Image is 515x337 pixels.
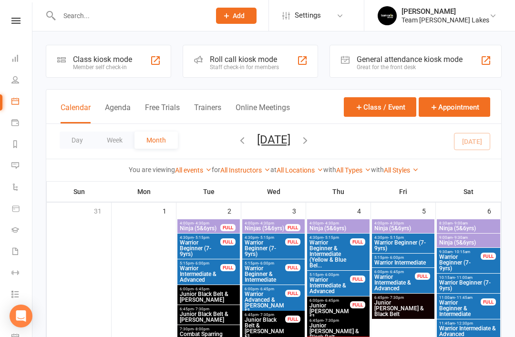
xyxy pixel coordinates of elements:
span: 4:30pm [244,235,286,240]
button: Trainers [194,103,221,123]
div: FULL [350,238,365,245]
span: - 12:30pm [455,321,473,326]
span: Warrior Intermediate & Advanced [439,326,498,337]
span: - 7:30pm [388,296,404,300]
span: - 4:30pm [258,221,274,225]
span: - 4:30pm [323,221,339,225]
div: FULL [350,301,365,308]
span: 5:15pm [309,273,350,277]
span: 9:00am [439,235,498,240]
span: Warrior Beginner (7-9yrs) [439,254,481,271]
div: Roll call kiosk mode [210,55,279,64]
span: 6:00pm [309,298,350,303]
span: - 6:00pm [323,273,339,277]
span: Settings [295,5,321,26]
strong: for [212,166,220,174]
span: - 5:15pm [323,235,339,240]
a: People [11,70,33,92]
span: Warrior Beginner & Intermediate [439,300,481,317]
strong: with [371,166,384,174]
div: 2 [227,203,241,218]
button: Online Meetings [236,103,290,123]
button: Appointment [419,97,490,117]
div: General attendance kiosk mode [357,55,463,64]
th: Tue [176,182,241,202]
div: Class kiosk mode [73,55,132,64]
div: FULL [285,238,300,245]
span: 4:00pm [309,221,368,225]
span: Warrior Intermediate & Advanced [309,277,350,294]
div: [PERSON_NAME] [402,7,489,16]
span: - 6:00pm [388,255,404,260]
span: Warrior Beginner (7-9yrs) [244,240,286,257]
strong: with [323,166,336,174]
button: Calendar [61,103,91,123]
a: Payments [11,113,33,134]
th: Wed [241,182,306,202]
button: Day [60,132,95,149]
span: Warrior Intermediate & Advanced [374,274,415,291]
a: Reports [11,134,33,156]
span: 4:00pm [374,221,433,225]
span: Junior Black Belt & [PERSON_NAME] [179,291,238,303]
div: Great for the front desk [357,64,463,71]
a: All Instructors [220,166,270,174]
span: - 6:45pm [323,298,339,303]
span: 4:30pm [179,235,221,240]
div: FULL [220,224,236,231]
span: Warrior Beginner & Intermediate (Yellow & Blue Bel... [309,240,350,268]
span: Junior Black Belt & [PERSON_NAME] [179,311,238,323]
span: 5:15pm [374,255,433,260]
th: Mon [112,182,176,202]
span: Warrior Beginner (7-9yrs) [374,240,433,251]
input: Search... [56,9,204,22]
th: Fri [371,182,436,202]
span: - 7:30pm [258,313,274,317]
div: 3 [292,203,306,218]
span: - 5:15pm [194,235,209,240]
span: 6:00pm [244,287,286,291]
span: 5:15pm [179,261,221,266]
div: Team [PERSON_NAME] Lakes [402,16,489,24]
strong: at [270,166,277,174]
span: 7:30pm [179,327,238,331]
div: FULL [285,224,300,231]
span: - 6:00pm [258,261,274,266]
div: FULL [285,290,300,297]
img: thumb_image1603260965.png [378,6,397,25]
span: - 6:45pm [258,287,274,291]
span: 11:45am [439,321,498,326]
button: Add [216,8,257,24]
span: 6:45pm [179,307,238,311]
span: Junior [PERSON_NAME] & Black Belt [374,300,433,317]
a: All events [175,166,212,174]
button: Agenda [105,103,131,123]
a: Dashboard [11,49,33,70]
strong: You are viewing [129,166,175,174]
button: Week [95,132,134,149]
span: - 5:15pm [258,235,274,240]
span: Warrior Beginner (7-9yrs) [439,280,498,291]
span: - 5:15pm [388,235,404,240]
span: Ninja (5&6yrs) [439,240,498,245]
span: 5:15pm [244,261,286,266]
span: Warrior Beginner (7-9yrs) [179,240,221,257]
span: Add [233,12,245,20]
span: - 6:00pm [194,261,209,266]
span: Junior [PERSON_NAME] [309,303,350,320]
span: - 8:00pm [194,327,209,331]
div: 1 [163,203,176,218]
span: Ninja (5&6yrs) [309,225,368,231]
span: - 10:15am [453,250,470,254]
div: Staff check-in for members [210,64,279,71]
span: 6:00pm [179,287,238,291]
span: Warrior Advanced & [PERSON_NAME] [244,291,286,314]
div: FULL [285,264,300,271]
div: 4 [357,203,371,218]
button: Class / Event [344,97,416,117]
span: 6:45pm [244,313,286,317]
span: 4:30pm [374,235,433,240]
span: - 9:00am [453,221,468,225]
span: - 4:30pm [388,221,404,225]
span: - 4:30pm [194,221,209,225]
